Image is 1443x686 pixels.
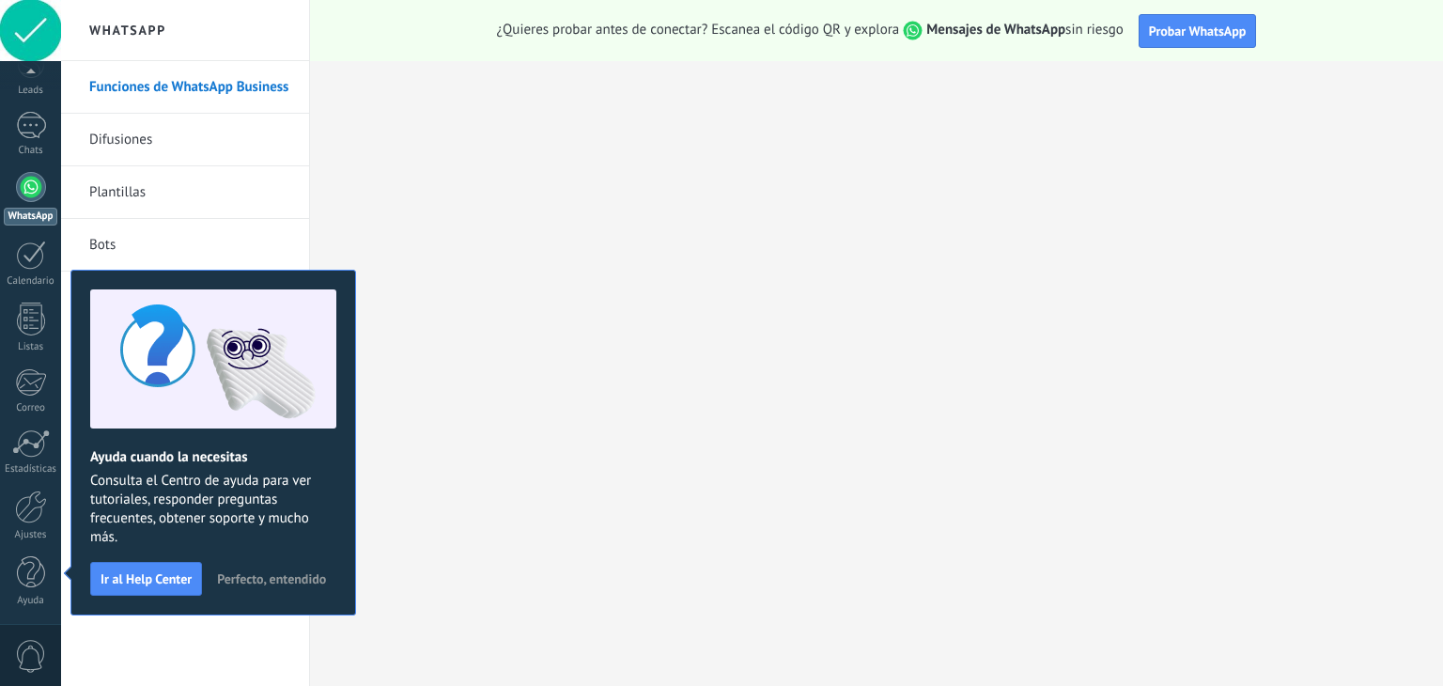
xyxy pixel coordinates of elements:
[89,219,290,272] a: Bots
[90,472,336,547] span: Consulta el Centro de ayuda para ver tutoriales, responder preguntas frecuentes, obtener soporte ...
[89,166,290,219] a: Plantillas
[4,463,58,476] div: Estadísticas
[89,61,290,114] a: Funciones de WhatsApp Business
[61,219,309,272] li: Bots
[4,529,58,541] div: Ajustes
[61,114,309,166] li: Difusiones
[4,275,58,288] div: Calendario
[497,21,1124,40] span: ¿Quieres probar antes de conectar? Escanea el código QR y explora sin riesgo
[89,114,290,166] a: Difusiones
[1139,14,1257,48] button: Probar WhatsApp
[4,341,58,353] div: Listas
[61,166,309,219] li: Plantillas
[4,85,58,97] div: Leads
[4,595,58,607] div: Ayuda
[4,145,58,157] div: Chats
[4,402,58,414] div: Correo
[90,562,202,596] button: Ir al Help Center
[4,208,57,226] div: WhatsApp
[209,565,334,593] button: Perfecto, entendido
[926,21,1065,39] strong: Mensajes de WhatsApp
[217,572,326,585] span: Perfecto, entendido
[61,61,309,114] li: Funciones de WhatsApp Business
[90,448,336,466] h2: Ayuda cuando la necesitas
[1149,23,1247,39] span: Probar WhatsApp
[101,572,192,585] span: Ir al Help Center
